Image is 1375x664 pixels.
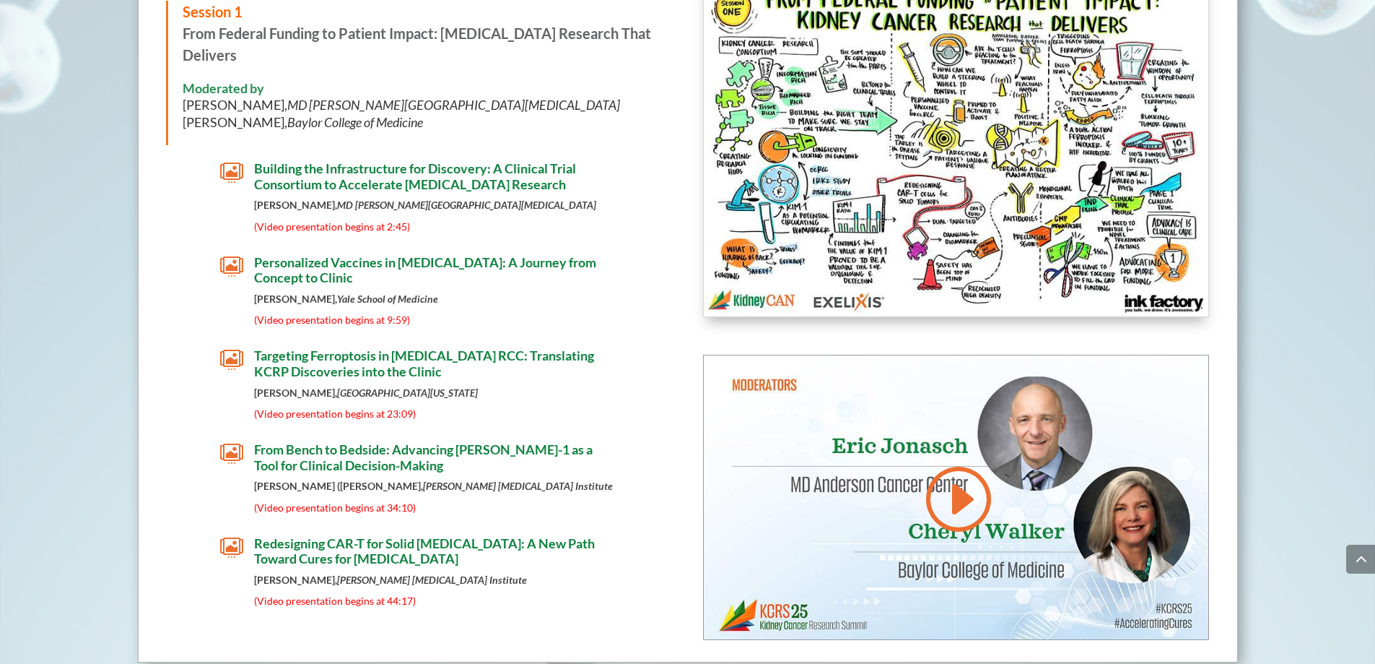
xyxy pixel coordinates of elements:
[254,314,410,326] span: (Video presentation begins at 9:59)
[254,160,576,192] span: Building the Infrastructure for Discovery: A Clinical Trial Consortium to Accelerate [MEDICAL_DAT...
[183,80,264,96] strong: Moderated by
[254,348,594,379] span: Targeting Ferroptosis in [MEDICAL_DATA] RCC: Translating KCRP Discoveries into the Clinic
[254,441,593,473] span: From Bench to Bedside: Advancing [PERSON_NAME]-1 as a Tool for Clinical Decision-Making
[254,199,596,211] strong: [PERSON_NAME],
[183,97,620,129] span: [PERSON_NAME], [PERSON_NAME],
[337,199,596,211] em: MD [PERSON_NAME][GEOGRAPHIC_DATA][MEDICAL_DATA]
[254,293,438,305] strong: [PERSON_NAME],
[220,536,243,559] span: 
[287,114,423,130] em: Baylor College of Medicine
[254,254,596,286] span: Personalized Vaccines in [MEDICAL_DATA]: A Journey from Concept to Clinic
[220,161,243,184] span: 
[337,293,438,305] em: Yale School of Medicine
[254,535,595,567] span: Redesigning CAR-T for Solid [MEDICAL_DATA]: A New Path Toward Cures for [MEDICAL_DATA]
[183,3,651,64] strong: From Federal Funding to Patient Impact: [MEDICAL_DATA] Research That Delivers
[254,595,416,607] span: (Video presentation begins at 44:17)
[220,442,243,465] span: 
[254,480,613,492] strong: [PERSON_NAME] ([PERSON_NAME],
[254,408,416,420] span: (Video presentation begins at 23:09)
[423,480,613,492] em: [PERSON_NAME] [MEDICAL_DATA] Institute
[337,574,527,586] em: [PERSON_NAME] [MEDICAL_DATA] Institute
[254,387,478,399] strong: [PERSON_NAME],
[254,574,527,586] strong: [PERSON_NAME],
[220,255,243,278] span: 
[183,3,243,20] span: Session 1
[337,387,478,399] em: [GEOGRAPHIC_DATA][US_STATE]
[254,220,410,233] span: (Video presentation begins at 2:45)
[254,501,416,514] span: (Video presentation begins at 34:10)
[220,348,243,371] span: 
[287,97,620,113] em: MD [PERSON_NAME][GEOGRAPHIC_DATA][MEDICAL_DATA]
